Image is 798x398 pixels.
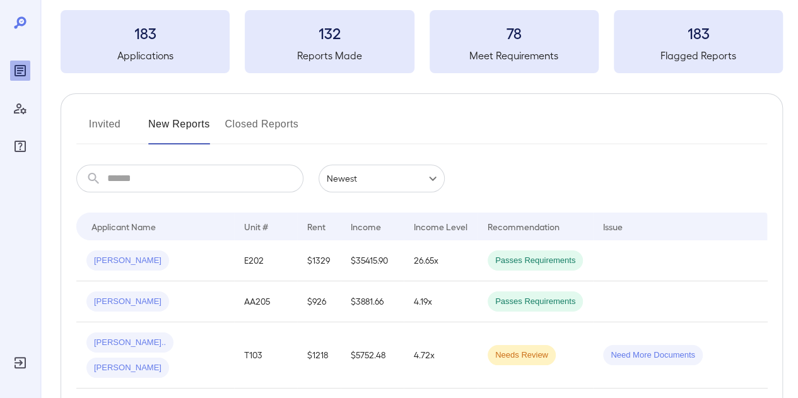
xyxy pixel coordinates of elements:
[414,219,467,234] div: Income Level
[488,255,583,267] span: Passes Requirements
[614,23,783,43] h3: 183
[86,337,173,349] span: [PERSON_NAME]..
[234,281,297,322] td: AA205
[307,219,327,234] div: Rent
[341,240,404,281] td: $35415.90
[61,23,230,43] h3: 183
[430,48,599,63] h5: Meet Requirements
[148,114,210,144] button: New Reports
[234,240,297,281] td: E202
[245,48,414,63] h5: Reports Made
[488,219,560,234] div: Recommendation
[404,240,478,281] td: 26.65x
[245,23,414,43] h3: 132
[351,219,381,234] div: Income
[404,281,478,322] td: 4.19x
[10,353,30,373] div: Log Out
[614,48,783,63] h5: Flagged Reports
[603,349,703,361] span: Need More Documents
[10,61,30,81] div: Reports
[244,219,268,234] div: Unit #
[297,281,341,322] td: $926
[319,165,445,192] div: Newest
[225,114,299,144] button: Closed Reports
[430,23,599,43] h3: 78
[488,349,556,361] span: Needs Review
[341,322,404,389] td: $5752.48
[86,255,169,267] span: [PERSON_NAME]
[86,362,169,374] span: [PERSON_NAME]
[234,322,297,389] td: T103
[61,48,230,63] h5: Applications
[404,322,478,389] td: 4.72x
[297,322,341,389] td: $1218
[76,114,133,144] button: Invited
[61,10,783,73] summary: 183Applications132Reports Made78Meet Requirements183Flagged Reports
[341,281,404,322] td: $3881.66
[603,219,623,234] div: Issue
[488,296,583,308] span: Passes Requirements
[86,296,169,308] span: [PERSON_NAME]
[297,240,341,281] td: $1329
[10,98,30,119] div: Manage Users
[91,219,156,234] div: Applicant Name
[10,136,30,156] div: FAQ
